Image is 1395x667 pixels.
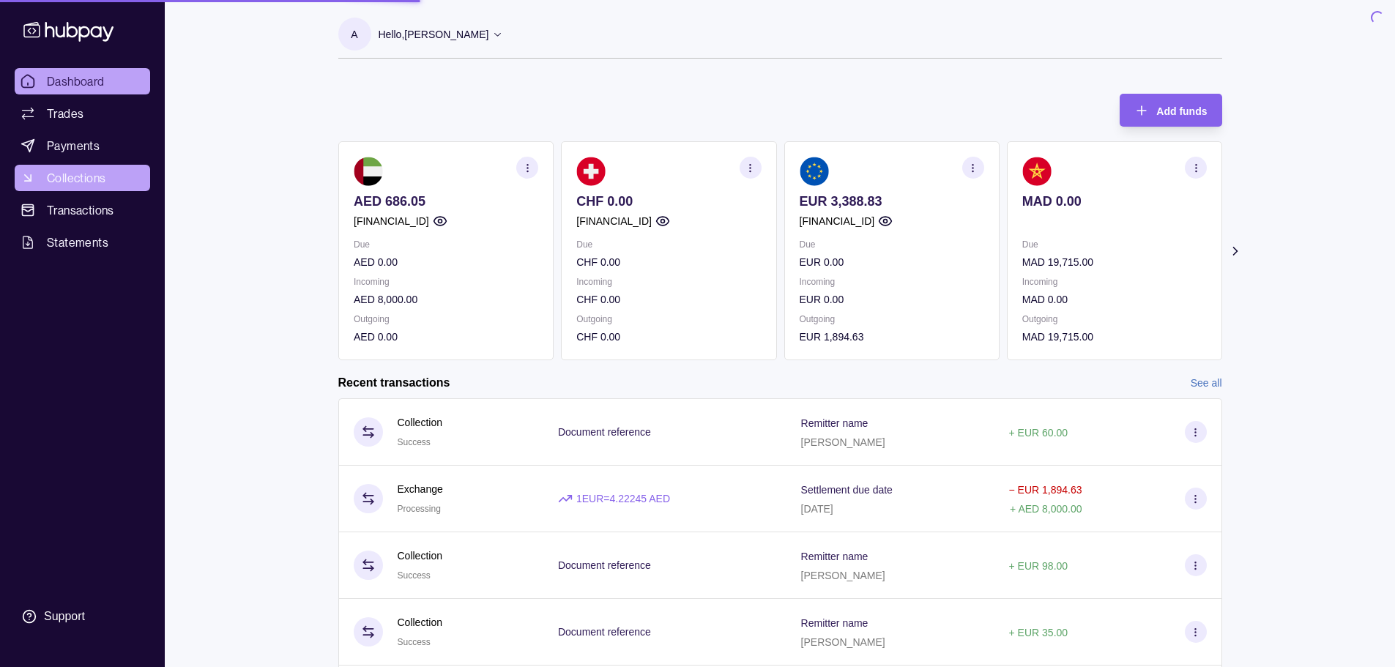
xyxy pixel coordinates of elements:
[398,504,441,514] span: Processing
[1120,94,1221,127] button: Add funds
[801,636,885,648] p: [PERSON_NAME]
[1022,254,1206,270] p: MAD 19,715.00
[1022,157,1051,186] img: ma
[801,484,893,496] p: Settlement due date
[398,437,431,447] span: Success
[1022,193,1206,209] p: MAD 0.00
[1022,329,1206,345] p: MAD 19,715.00
[44,608,85,625] div: Support
[576,274,761,290] p: Incoming
[576,193,761,209] p: CHF 0.00
[799,274,983,290] p: Incoming
[15,601,150,632] a: Support
[799,157,828,186] img: eu
[801,551,868,562] p: Remitter name
[801,617,868,629] p: Remitter name
[576,291,761,308] p: CHF 0.00
[799,193,983,209] p: EUR 3,388.83
[576,329,761,345] p: CHF 0.00
[15,133,150,159] a: Payments
[801,570,885,581] p: [PERSON_NAME]
[47,201,114,219] span: Transactions
[354,329,538,345] p: AED 0.00
[15,68,150,94] a: Dashboard
[354,157,383,186] img: ae
[1010,503,1082,515] p: + AED 8,000.00
[799,254,983,270] p: EUR 0.00
[801,436,885,448] p: [PERSON_NAME]
[1009,427,1068,439] p: + EUR 60.00
[47,234,108,251] span: Statements
[47,72,105,90] span: Dashboard
[1022,291,1206,308] p: MAD 0.00
[1009,560,1068,572] p: + EUR 98.00
[1009,627,1068,638] p: + EUR 35.00
[558,426,651,438] p: Document reference
[558,559,651,571] p: Document reference
[47,169,105,187] span: Collections
[1022,236,1206,253] p: Due
[398,614,442,630] p: Collection
[15,165,150,191] a: Collections
[47,137,100,154] span: Payments
[576,254,761,270] p: CHF 0.00
[47,105,83,122] span: Trades
[398,481,443,497] p: Exchange
[338,375,450,391] h2: Recent transactions
[354,236,538,253] p: Due
[1022,311,1206,327] p: Outgoing
[354,213,429,229] p: [FINANCIAL_ID]
[558,626,651,638] p: Document reference
[799,236,983,253] p: Due
[398,414,442,431] p: Collection
[576,311,761,327] p: Outgoing
[354,274,538,290] p: Incoming
[576,491,670,507] p: 1 EUR = 4.22245 AED
[354,311,538,327] p: Outgoing
[15,100,150,127] a: Trades
[354,291,538,308] p: AED 8,000.00
[576,157,606,186] img: ch
[799,213,874,229] p: [FINANCIAL_ID]
[1022,274,1206,290] p: Incoming
[576,213,652,229] p: [FINANCIAL_ID]
[398,570,431,581] span: Success
[15,229,150,256] a: Statements
[351,26,357,42] p: A
[1156,105,1207,117] span: Add funds
[1009,484,1082,496] p: − EUR 1,894.63
[576,236,761,253] p: Due
[799,329,983,345] p: EUR 1,894.63
[801,417,868,429] p: Remitter name
[15,197,150,223] a: Transactions
[801,503,833,515] p: [DATE]
[799,291,983,308] p: EUR 0.00
[398,637,431,647] span: Success
[1191,375,1222,391] a: See all
[379,26,489,42] p: Hello, [PERSON_NAME]
[354,254,538,270] p: AED 0.00
[799,311,983,327] p: Outgoing
[354,193,538,209] p: AED 686.05
[398,548,442,564] p: Collection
